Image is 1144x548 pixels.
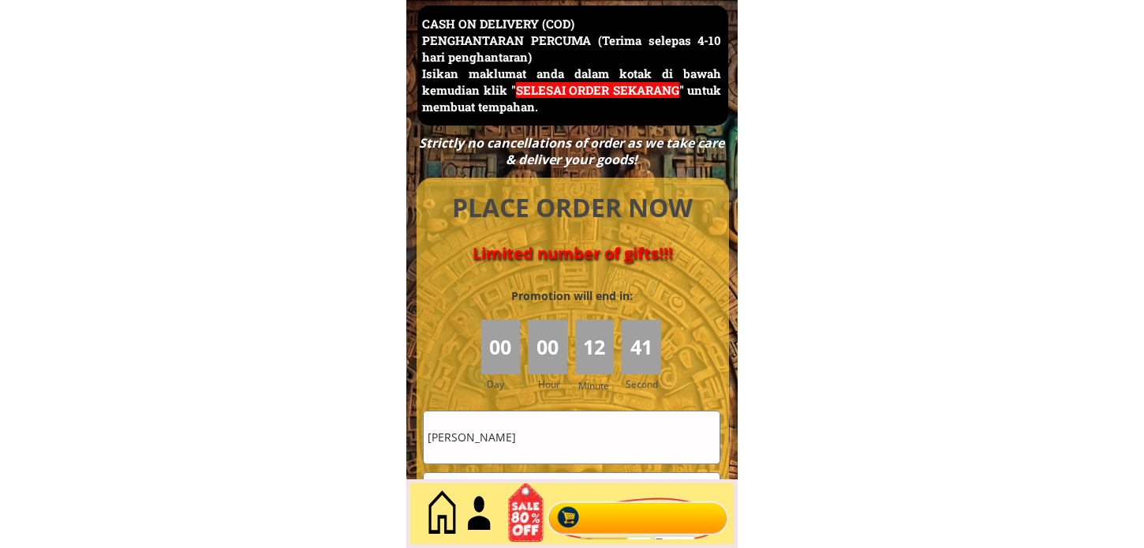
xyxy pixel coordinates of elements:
[422,16,721,115] h3: CASH ON DELIVERY (COD) PENGHANTARAN PERCUMA (Terima selepas 4-10 hari penghantaran) Isikan maklum...
[435,244,711,263] h4: Limited number of gifts!!!
[538,377,571,392] h3: Hour
[483,287,661,305] h3: Promotion will end in:
[414,135,730,168] div: Strictly no cancellations of order as we take care & deliver your goods!
[487,377,526,392] h3: Day
[435,190,711,226] h4: PLACE ORDER NOW
[424,411,720,463] input: Nama
[424,473,720,524] input: Telefon
[578,378,613,393] h3: Minute
[516,82,679,98] span: SELESAI ORDER SEKARANG
[626,377,664,392] h3: Second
